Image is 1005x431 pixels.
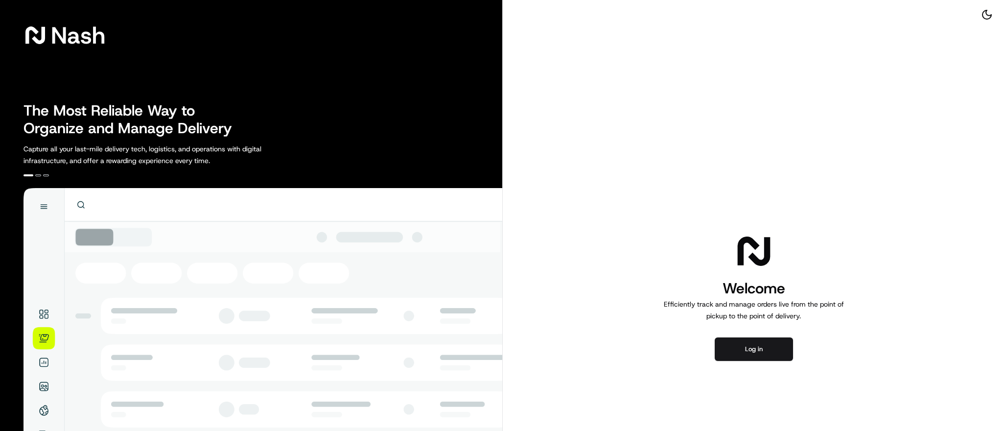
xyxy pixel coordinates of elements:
h2: The Most Reliable Way to Organize and Manage Delivery [23,102,243,137]
h1: Welcome [660,279,848,298]
span: Nash [51,25,105,45]
p: Capture all your last-mile delivery tech, logistics, and operations with digital infrastructure, ... [23,143,305,167]
p: Efficiently track and manage orders live from the point of pickup to the point of delivery. [660,298,848,322]
button: Log in [715,337,793,361]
